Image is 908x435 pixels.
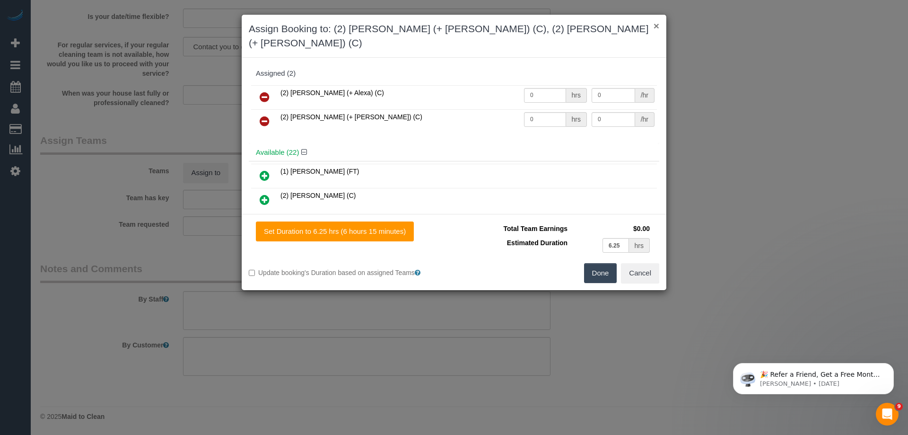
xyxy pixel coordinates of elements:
[41,27,162,129] span: 🎉 Refer a Friend, Get a Free Month! 🎉 Love Automaid? Share the love! When you refer a friend who ...
[635,88,655,103] div: /hr
[249,270,255,276] input: Update booking's Duration based on assigned Teams
[621,263,659,283] button: Cancel
[629,238,650,253] div: hrs
[461,222,570,236] td: Total Team Earnings
[249,268,447,277] label: Update booking's Duration based on assigned Teams
[280,168,359,175] span: (1) [PERSON_NAME] (FT)
[280,89,384,97] span: (2) [PERSON_NAME] (+ Alexa) (C)
[876,403,899,426] iframe: Intercom live chat
[256,70,652,78] div: Assigned (2)
[280,192,356,199] span: (2) [PERSON_NAME] (C)
[256,222,414,241] button: Set Duration to 6.25 hrs (6 hours 15 minutes)
[41,36,163,45] p: Message from Ellie, sent 4d ago
[566,88,587,103] div: hrs
[566,112,587,127] div: hrs
[280,113,422,121] span: (2) [PERSON_NAME] (+ [PERSON_NAME]) (C)
[570,222,652,236] td: $0.00
[249,22,659,50] h3: Assign Booking to: (2) [PERSON_NAME] (+ [PERSON_NAME]) (C), (2) [PERSON_NAME] (+ [PERSON_NAME]) (C)
[507,239,567,247] span: Estimated Duration
[719,343,908,409] iframe: Intercom notifications message
[635,112,655,127] div: /hr
[584,263,617,283] button: Done
[256,149,652,157] h4: Available (22)
[654,21,659,31] button: ×
[895,403,903,410] span: 9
